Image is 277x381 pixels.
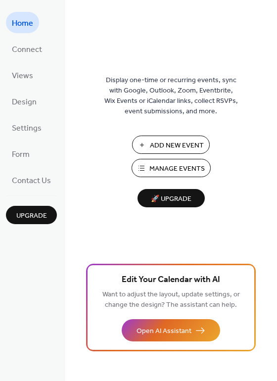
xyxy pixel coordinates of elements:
[12,42,42,57] span: Connect
[12,121,42,136] span: Settings
[12,147,30,162] span: Form
[6,206,57,224] button: Upgrade
[122,319,220,341] button: Open AI Assistant
[16,211,47,221] span: Upgrade
[104,75,238,117] span: Display one-time or recurring events, sync with Google, Outlook, Zoom, Eventbrite, Wix Events or ...
[6,91,43,112] a: Design
[132,136,210,154] button: Add New Event
[149,164,205,174] span: Manage Events
[122,273,220,287] span: Edit Your Calendar with AI
[6,143,36,164] a: Form
[137,326,191,336] span: Open AI Assistant
[132,159,211,177] button: Manage Events
[143,192,199,206] span: 🚀 Upgrade
[12,16,33,31] span: Home
[12,95,37,110] span: Design
[6,117,47,138] a: Settings
[138,189,205,207] button: 🚀 Upgrade
[6,169,57,190] a: Contact Us
[12,173,51,189] span: Contact Us
[6,12,39,33] a: Home
[12,68,33,84] span: Views
[6,38,48,59] a: Connect
[150,141,204,151] span: Add New Event
[102,288,240,312] span: Want to adjust the layout, update settings, or change the design? The assistant can help.
[6,64,39,86] a: Views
